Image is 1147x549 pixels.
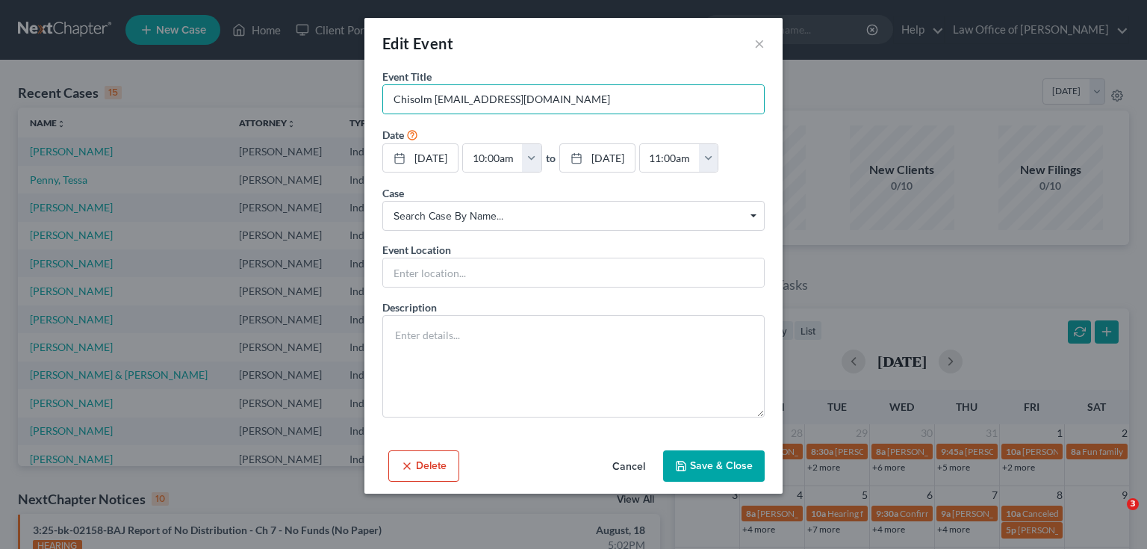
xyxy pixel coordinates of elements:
label: Event Location [382,242,451,258]
label: Description [382,300,437,315]
span: Search case by name... [394,208,753,224]
span: Select box activate [382,201,765,231]
span: 3 [1127,498,1139,510]
input: Enter event name... [383,85,764,114]
label: Case [382,185,404,201]
button: × [754,34,765,52]
span: Event Title [382,70,432,83]
input: -- : -- [640,144,700,173]
a: [DATE] [560,144,635,173]
label: Date [382,127,404,143]
a: [DATE] [383,144,458,173]
span: Edit Event [382,34,453,52]
button: Cancel [600,452,657,482]
iframe: Intercom live chat [1096,498,1132,534]
label: to [546,150,556,166]
button: Save & Close [663,450,765,482]
input: -- : -- [463,144,523,173]
input: Enter location... [383,258,764,287]
button: Delete [388,450,459,482]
